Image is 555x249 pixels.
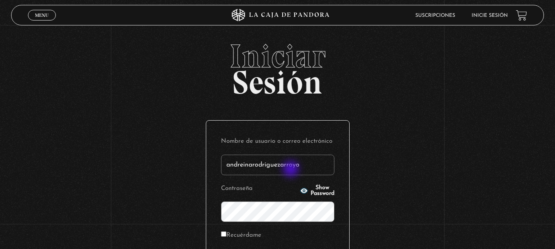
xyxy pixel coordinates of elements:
a: Suscripciones [415,13,455,18]
span: Iniciar [11,40,544,73]
span: Menu [35,13,48,18]
h2: Sesión [11,40,544,92]
span: Cerrar [32,20,51,25]
label: Contraseña [221,183,297,195]
button: Show Password [300,185,334,196]
label: Recuérdame [221,229,261,242]
input: Recuérdame [221,231,226,237]
a: Inicie sesión [472,13,508,18]
label: Nombre de usuario o correo electrónico [221,135,334,148]
span: Show Password [311,185,334,196]
a: View your shopping cart [516,10,527,21]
